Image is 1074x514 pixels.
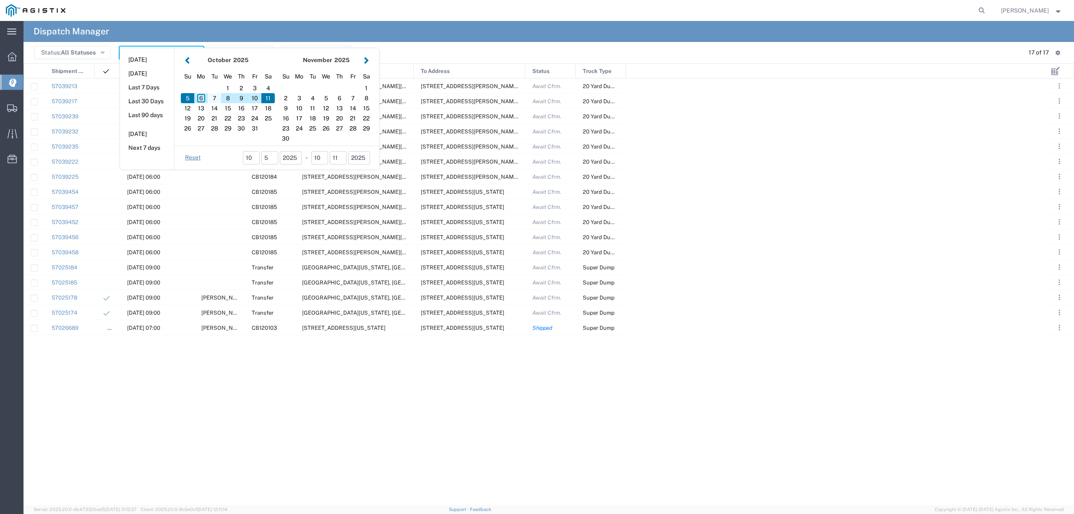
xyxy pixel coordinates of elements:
button: [PERSON_NAME] [1001,5,1063,16]
span: Super Dump [583,295,615,301]
strong: November [303,57,332,63]
span: Await Cfrm. [532,204,561,210]
span: Shipment No. [52,64,86,79]
div: 17 of 17 [1029,48,1049,57]
div: Sunday [181,70,194,83]
span: Await Cfrm. [532,264,561,271]
div: 4 [261,83,275,93]
button: ... [1053,80,1065,92]
button: ... [1053,261,1065,273]
div: Wednesday [319,70,333,83]
div: 28 [346,123,360,133]
button: ... [1053,141,1065,152]
span: 20 Yard Dump Truck [583,98,634,104]
span: 20 Yard Dump Truck [583,204,634,210]
span: [DATE] 11:13:37 [105,507,137,512]
span: CB120184 [252,174,277,180]
div: 15 [221,103,235,113]
div: 18 [306,113,319,123]
div: 28 [208,123,221,133]
a: 57039456 [52,234,78,240]
a: 57025185 [52,279,77,286]
div: 11 [306,103,319,113]
div: 23 [235,113,248,123]
span: Await Cfrm. [532,128,561,135]
span: CB120185 [252,249,277,256]
span: 5900 Ostrom Rd, Wheatland, California, 95692, United States [421,98,550,104]
div: Friday [248,70,261,83]
span: 10/07/2025, 06:00 [127,189,160,195]
button: ... [1053,277,1065,288]
div: 23 [279,123,292,133]
a: 57039225 [52,174,78,180]
span: . . . [1058,277,1060,287]
a: 57039458 [52,249,78,256]
span: . . . [1058,172,1060,182]
span: To Address [421,64,450,79]
span: 780 Diamond Ave, Red Bluff, California, 96080, United States [421,325,504,331]
span: Taranbir Chhina [201,295,247,301]
div: 17 [248,103,261,113]
h4: Dispatch Manager [34,21,109,42]
span: Await Cfrm. [532,234,561,240]
div: 7 [346,93,360,103]
span: . . . [1058,111,1060,121]
span: 5555 Florin-Perkins Rd, Sacramento, California, 95826, United States [302,234,431,240]
span: Copyright © [DATE]-[DATE] Agistix Inc., All Rights Reserved [935,506,1064,513]
span: . . . [1058,96,1060,106]
span: . . . [1058,308,1060,318]
span: CB120103 [252,325,277,331]
span: CB120185 [252,219,277,225]
span: Await Cfrm. [532,219,561,225]
span: 9999 S. Austin Rd, Manteca, California, 95336, United States [421,144,550,150]
span: 20 Yard Dump Truck [583,159,634,165]
span: . . . [1058,81,1060,91]
img: logo [6,4,65,17]
div: 22 [360,113,373,123]
span: Transfer [252,310,274,316]
span: Client: 2025.20.0-8c6e0cf [141,507,227,512]
span: Await Cfrm. [532,83,561,89]
span: Super Dump [583,325,615,331]
div: Sunday [279,70,292,83]
div: 12 [181,103,194,113]
button: ... [1053,201,1065,213]
span: 910 Coyote Creek Golf Dr, Morgan Hill, California, 95037, United States [421,249,504,256]
div: 5 [181,93,194,103]
span: Shipped [532,325,553,331]
span: 5555 Florin-Perkins Rd, Sacramento, California, 95826, United States [302,219,431,225]
div: 1 [221,83,235,93]
span: Await Cfrm. [532,144,561,150]
span: 6069 State Hwy 99w, Corning, California, 96021, United States [302,325,386,331]
span: 10/07/2025, 06:00 [127,204,160,210]
button: [DATE] [120,67,174,80]
span: . . . [1058,187,1060,197]
span: 2025 [334,57,349,63]
div: Saturday [360,70,373,83]
input: dd [261,151,278,164]
span: 910 Coyote Creek Golf Dr, Morgan Hill, California, 95037, United States [421,219,504,225]
button: ... [1053,186,1065,198]
span: Await Cfrm. [532,189,561,195]
a: 57039222 [52,159,78,165]
div: 29 [360,123,373,133]
span: 2025 [233,57,248,63]
div: Thursday [235,70,248,83]
div: 16 [235,103,248,113]
button: [DATE] [120,128,174,141]
a: 57039235 [52,144,78,150]
div: 31 [248,123,261,133]
input: mm [311,151,328,164]
span: . . . [1058,323,1060,333]
input: yyyy [348,151,370,164]
span: 10/06/2025, 09:00 [127,295,160,301]
div: 26 [319,123,333,133]
span: 20 Yard Dump Truck [583,113,634,120]
span: 10/07/2025, 06:00 [127,234,160,240]
button: ... [1053,307,1065,318]
span: 9999 S. Austin Rd, Manteca, California, 95336, United States [421,113,550,120]
span: Status [532,64,550,79]
span: 308 W Alluvial Ave, Clovis, California, 93611, United States [421,279,504,286]
button: ... [1053,156,1065,167]
button: ... [1053,292,1065,303]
